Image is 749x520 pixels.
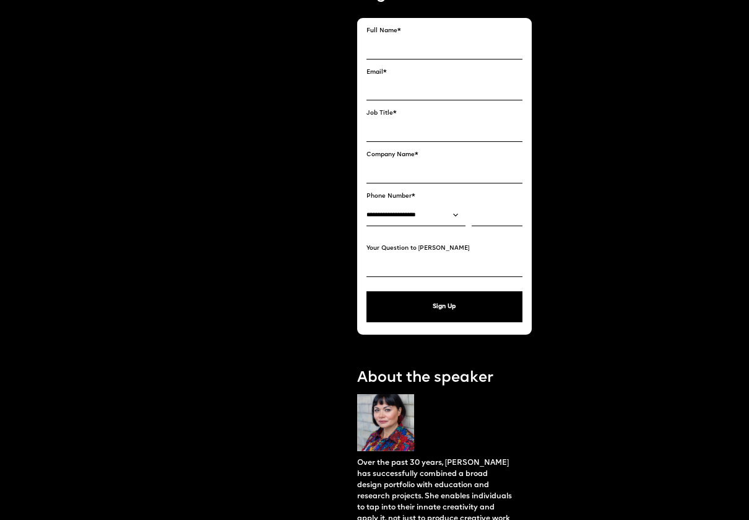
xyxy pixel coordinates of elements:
[366,291,522,322] button: Sign Up
[366,151,522,159] label: Company Name
[366,69,522,76] label: Email
[366,245,522,252] label: Your Question to [PERSON_NAME]
[366,110,522,117] label: Job Title
[366,27,522,35] label: Full Name
[366,193,522,200] label: Phone Number
[357,368,532,389] p: About the speaker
